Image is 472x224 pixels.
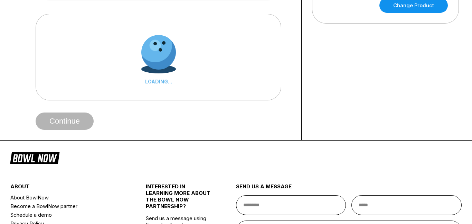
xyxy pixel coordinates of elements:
[10,183,123,193] div: about
[146,183,214,215] div: INTERESTED IN LEARNING MORE ABOUT THE BOWL NOW PARTNERSHIP?
[10,210,123,219] a: Schedule a demo
[10,193,123,202] a: About BowlNow
[141,79,176,84] div: LOADING...
[236,183,462,195] div: send us a message
[10,202,123,210] a: Become a BowlNow partner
